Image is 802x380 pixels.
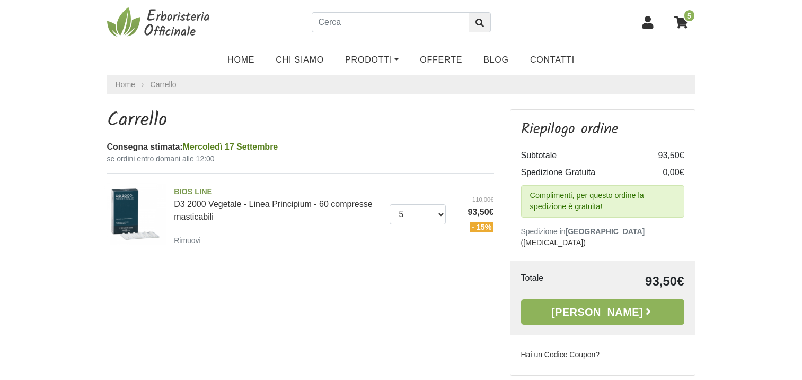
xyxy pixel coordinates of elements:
[521,147,642,164] td: Subtotale
[174,234,205,247] a: Rimuovi
[521,185,684,218] div: Complimenti, per questo ordine la spedizione è gratuita!
[473,49,519,71] a: Blog
[116,79,135,90] a: Home
[454,195,494,204] del: 110,00€
[521,272,581,291] td: Totale
[107,6,213,38] img: Erboristeria Officinale
[265,49,334,71] a: Chi Siamo
[521,238,586,247] a: ([MEDICAL_DATA])
[521,226,684,248] p: Spedizione in
[107,141,494,153] div: Consegna stimata:
[669,9,695,36] a: 5
[521,120,684,139] h3: Riepilogo ordine
[151,80,177,89] a: Carrello
[566,227,645,236] b: [GEOGRAPHIC_DATA]
[521,350,600,359] u: Hai un Codice Coupon?
[174,236,201,245] small: Rimuovi
[183,142,278,151] span: Mercoledì 17 Settembre
[312,12,469,32] input: Cerca
[217,49,265,71] a: Home
[642,164,684,181] td: 0,00€
[642,147,684,164] td: 93,50€
[174,186,382,198] span: BIOS LINE
[103,182,166,245] img: D3 2000 Vegetale - Linea Principium - 60 compresse masticabili
[454,206,494,219] span: 93,50€
[107,75,695,94] nav: breadcrumb
[409,49,473,71] a: OFFERTE
[521,164,642,181] td: Spedizione Gratuita
[581,272,684,291] td: 93,50€
[334,49,409,71] a: Prodotti
[107,153,494,165] small: se ordini entro domani alle 12:00
[470,222,494,232] span: - 15%
[519,49,585,71] a: Contatti
[107,109,494,132] h1: Carrello
[521,349,600,360] label: Hai un Codice Coupon?
[521,299,684,325] a: [PERSON_NAME]
[174,186,382,221] a: BIOS LINED3 2000 Vegetale - Linea Principium - 60 compresse masticabili
[683,9,695,22] span: 5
